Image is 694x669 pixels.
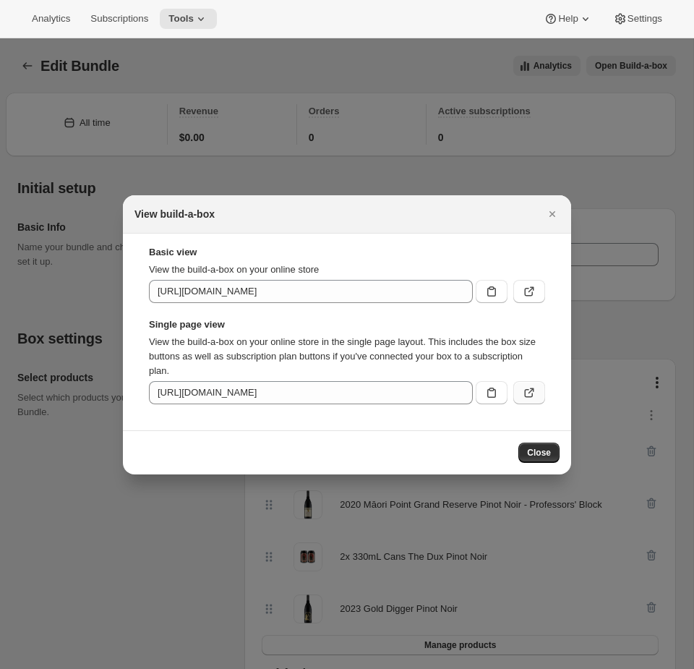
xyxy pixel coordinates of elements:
[32,13,70,25] span: Analytics
[168,13,194,25] span: Tools
[160,9,217,29] button: Tools
[149,245,545,260] strong: Basic view
[90,13,148,25] span: Subscriptions
[527,447,551,459] span: Close
[23,9,79,29] button: Analytics
[542,204,562,224] button: Close
[134,207,215,221] h2: View build-a-box
[627,13,662,25] span: Settings
[82,9,157,29] button: Subscriptions
[535,9,601,29] button: Help
[149,263,545,277] p: View the build-a-box on your online store
[518,443,560,463] button: Close
[149,335,545,378] p: View the build-a-box on your online store in the single page layout. This includes the box size b...
[604,9,671,29] button: Settings
[558,13,578,25] span: Help
[149,318,545,332] strong: Single page view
